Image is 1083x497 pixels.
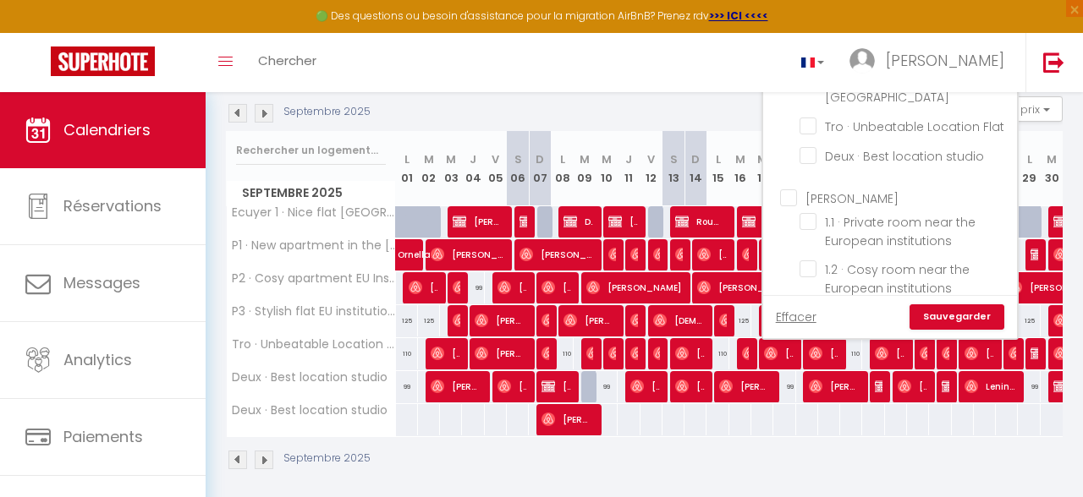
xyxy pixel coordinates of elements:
th: 08 [551,131,573,206]
span: Tro · Unbeatable Location Flat [229,338,399,351]
span: Diego Booking [563,205,593,238]
abbr: L [716,151,721,167]
span: [PERSON_NAME] [520,238,593,270]
span: [DEMOGRAPHIC_DATA][PERSON_NAME] [653,304,705,336]
th: 11 [618,131,640,206]
th: 30 [1041,131,1063,206]
img: ... [849,48,875,74]
abbr: M [735,151,745,167]
span: [PERSON_NAME] [630,304,638,336]
abbr: J [470,151,476,167]
span: [PERSON_NAME] [653,337,661,369]
span: 1.1 · Private room near the European institutions [825,214,976,249]
th: 15 [706,131,728,206]
span: Calendriers [63,119,151,140]
div: 125 [418,305,440,336]
th: 13 [662,131,684,206]
span: [PERSON_NAME] [475,337,526,369]
strong: >>> ICI <<<< [709,8,768,23]
span: [PERSON_NAME] [875,337,904,369]
th: 16 [729,131,751,206]
span: Messages [63,272,140,293]
th: 02 [418,131,440,206]
span: [PERSON_NAME] [697,271,837,303]
span: Lenin De [965,370,1016,402]
span: P2 · Cosy apartment EU Institutions [229,272,399,285]
span: [PERSON_NAME] [409,271,438,303]
div: 110 [396,338,418,369]
th: 17 [751,131,773,206]
span: [PERSON_NAME] [886,50,1004,71]
span: [PERSON_NAME] [541,370,571,402]
th: 03 [440,131,462,206]
span: [PERSON_NAME] [498,370,527,402]
th: 12 [640,131,662,206]
div: 125 [396,305,418,336]
div: 125 [729,305,751,336]
th: 06 [507,131,529,206]
span: [PERSON_NAME] [630,370,660,402]
span: [PERSON_NAME] [898,370,927,402]
span: [PERSON_NAME] [630,238,638,270]
abbr: M [446,151,456,167]
abbr: M [757,151,767,167]
div: 110 [706,338,728,369]
span: [PERSON_NAME] [742,337,750,369]
span: [PERSON_NAME] [697,238,727,270]
span: [PERSON_NAME] [453,271,460,303]
span: [PERSON_NAME] [586,271,682,303]
span: Roumanie Booking [675,205,727,238]
th: 29 [1018,131,1040,206]
span: [PERSON_NAME] [942,337,949,369]
div: 99 [773,371,795,402]
abbr: D [536,151,544,167]
span: [PERSON_NAME] [1031,238,1038,270]
abbr: L [404,151,410,167]
span: [PERSON_NAME] [805,190,899,207]
abbr: V [492,151,499,167]
span: [PERSON_NAME] [431,238,504,270]
span: Analytics [63,349,132,370]
span: [PERSON_NAME] [742,238,750,270]
th: 05 [485,131,507,206]
span: [PERSON_NAME] Booking [520,205,527,238]
th: 10 [596,131,618,206]
span: Ornella Prolongation [398,230,437,262]
span: [PERSON_NAME] [541,271,571,303]
span: 수민 이 [920,337,927,369]
a: Effacer [776,308,816,326]
span: [PERSON_NAME] [675,370,705,402]
span: [PERSON_NAME] [PERSON_NAME] [475,304,526,336]
span: [PERSON_NAME] [453,304,460,336]
span: [PERSON_NAME] [965,337,994,369]
p: Septembre 2025 [283,451,371,467]
abbr: L [1027,151,1032,167]
img: logout [1043,52,1064,73]
span: [PERSON_NAME] [742,205,794,238]
span: [PERSON_NAME] [1009,337,1016,369]
span: Réservations [63,195,162,216]
a: Ornella Prolongation [389,239,411,271]
abbr: M [602,151,612,167]
abbr: M [424,151,434,167]
div: 99 [396,371,418,402]
span: Deux · Best location studio [229,371,388,384]
th: 01 [396,131,418,206]
span: Ecuyer 1 · Nice flat [GEOGRAPHIC_DATA] [229,206,399,219]
div: 99 [596,371,618,402]
span: [PERSON_NAME] [541,304,549,336]
span: Paiements [63,426,143,447]
span: [PERSON_NAME] [PERSON_NAME] [764,337,794,369]
span: [PERSON_NAME] [608,238,616,270]
span: Septembre 2025 [227,181,395,205]
input: Rechercher un logement... [236,135,386,166]
span: [PERSON_NAME] [719,370,771,402]
span: [PERSON_NAME] [541,337,549,369]
abbr: M [1047,151,1057,167]
span: [PERSON_NAME] [809,337,838,369]
span: Maikel NA [942,370,949,402]
a: Chercher [245,33,329,92]
span: [PERSON_NAME] [719,304,727,336]
span: Floor Uytterhoeven [630,337,638,369]
span: [PERSON_NAME] [498,271,527,303]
